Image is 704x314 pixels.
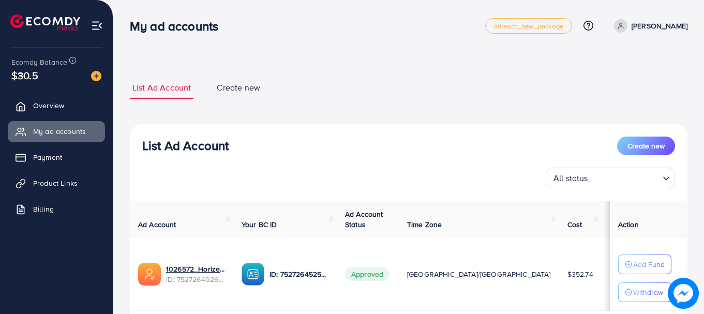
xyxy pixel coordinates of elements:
img: menu [91,20,103,32]
a: My ad accounts [8,121,105,142]
span: Ad Account [138,219,176,230]
span: adreach_new_package [494,23,563,29]
span: [GEOGRAPHIC_DATA]/[GEOGRAPHIC_DATA] [407,269,551,279]
span: Payment [33,152,62,162]
span: List Ad Account [132,82,191,94]
span: Time Zone [407,219,442,230]
p: [PERSON_NAME] [632,20,687,32]
span: Ad Account Status [345,209,383,230]
p: Add Fund [633,258,665,271]
a: Billing [8,199,105,219]
img: logo [10,14,80,31]
button: Add Fund [618,255,671,274]
span: Your BC ID [242,219,277,230]
img: image [91,71,101,81]
div: Search for option [546,168,675,188]
a: 1026572_Horizen Store_1752578018180 [166,264,225,274]
p: ID: 7527264525683523602 [269,268,328,280]
span: $352.74 [567,269,593,279]
a: Payment [8,147,105,168]
span: Billing [33,204,54,214]
span: All status [551,171,590,186]
span: ID: 7527264026565558290 [166,274,225,285]
a: Overview [8,95,105,116]
img: ic-ba-acc.ded83a64.svg [242,263,264,286]
span: Action [618,219,639,230]
span: Create new [217,82,260,94]
img: image [668,278,699,309]
input: Search for option [591,169,658,186]
a: [PERSON_NAME] [610,19,687,33]
span: Product Links [33,178,78,188]
span: Approved [345,267,390,281]
p: Withdraw [633,286,663,298]
button: Create new [617,137,675,155]
h3: My ad accounts [130,19,227,34]
a: Product Links [8,173,105,193]
a: adreach_new_package [485,18,572,34]
span: Overview [33,100,64,111]
img: ic-ads-acc.e4c84228.svg [138,263,161,286]
span: Ecomdy Balance [11,57,67,67]
span: Create new [627,141,665,151]
span: $30.5 [11,68,38,83]
div: <span class='underline'>1026572_Horizen Store_1752578018180</span></br>7527264026565558290 [166,264,225,285]
button: Withdraw [618,282,671,302]
h3: List Ad Account [142,138,229,153]
span: My ad accounts [33,126,86,137]
span: Cost [567,219,582,230]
